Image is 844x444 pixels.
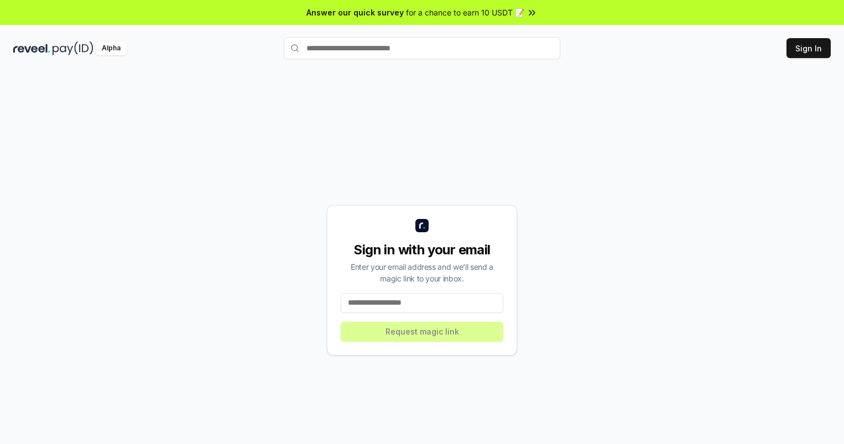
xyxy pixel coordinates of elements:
img: reveel_dark [13,41,50,55]
img: pay_id [53,41,93,55]
span: Answer our quick survey [306,7,404,18]
span: for a chance to earn 10 USDT 📝 [406,7,524,18]
button: Sign In [786,38,831,58]
div: Alpha [96,41,127,55]
div: Sign in with your email [341,241,503,259]
img: logo_small [415,219,429,232]
div: Enter your email address and we’ll send a magic link to your inbox. [341,261,503,284]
